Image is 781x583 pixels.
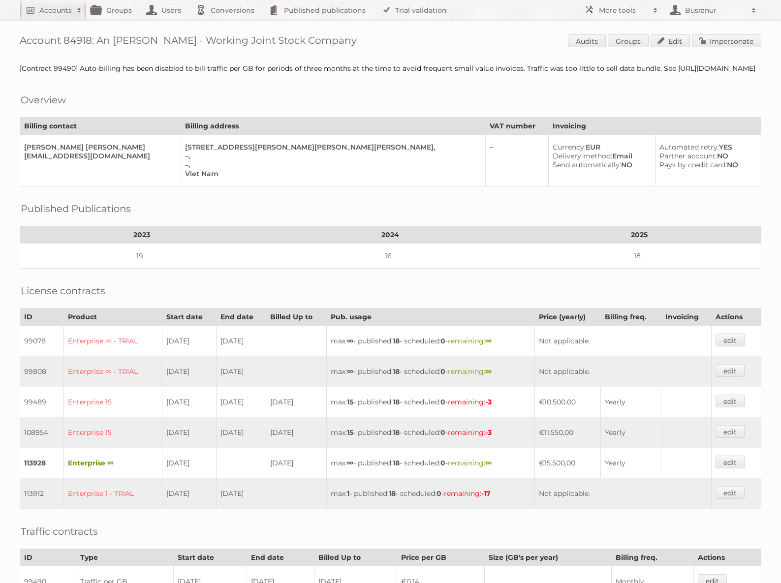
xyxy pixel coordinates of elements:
td: Yearly [601,387,661,417]
h2: Accounts [39,5,72,15]
a: edit [716,456,745,468]
h2: More tools [599,5,648,15]
td: max: - published: - scheduled: - [327,417,535,448]
td: [DATE] [266,387,327,417]
h2: Overview [21,92,66,107]
th: Price (yearly) [534,308,601,326]
td: [DATE] [162,417,216,448]
td: [DATE] [266,448,327,478]
th: Billed Up to [266,308,327,326]
span: remaining: [448,459,492,467]
td: Enterprise 1 - TRIAL [63,478,162,509]
td: [DATE] [216,326,266,357]
div: –, [185,160,477,169]
th: 2024 [264,226,517,244]
th: Start date [173,549,247,566]
h2: Published Publications [21,201,131,216]
strong: 0 [440,367,445,376]
a: edit [716,364,745,377]
td: max: - published: - scheduled: - [327,448,535,478]
td: 99808 [20,356,64,387]
a: Audits [568,34,606,47]
td: Yearly [601,448,661,478]
strong: -3 [485,428,492,437]
td: – [485,135,548,186]
div: Email [553,152,647,160]
th: Billed Up to [314,549,397,566]
a: Groups [608,34,649,47]
th: 2023 [20,226,264,244]
th: Billing freq. [601,308,661,326]
th: Billing freq. [612,549,694,566]
td: €15.500,00 [534,448,601,478]
span: Send automatically: [553,160,621,169]
td: 99489 [20,387,64,417]
td: 113928 [20,448,64,478]
th: 2025 [517,226,761,244]
h2: Traffic contracts [21,524,98,539]
th: Billing contact [20,118,181,135]
td: 108954 [20,417,64,448]
strong: ∞ [485,367,492,376]
th: Product [63,308,162,326]
a: edit [716,425,745,438]
span: remaining: [448,398,492,406]
th: End date [216,308,266,326]
span: Delivery method: [553,152,612,160]
td: 113912 [20,478,64,509]
td: [DATE] [216,478,266,509]
td: €10.500,00 [534,387,601,417]
strong: ∞ [485,337,492,345]
strong: 18 [393,398,400,406]
th: Pub. usage [327,308,535,326]
td: max: - published: - scheduled: - [327,356,535,387]
strong: 0 [440,459,445,467]
th: Invoicing [661,308,711,326]
span: remaining: [448,337,492,345]
div: YES [659,143,753,152]
td: 99078 [20,326,64,357]
td: [DATE] [162,356,216,387]
th: ID [20,549,76,566]
td: [DATE] [216,417,266,448]
strong: 1 [347,489,349,498]
td: max: - published: - scheduled: - [327,478,535,509]
a: edit [716,486,745,499]
span: remaining: [444,489,491,498]
h1: Account 84918: An [PERSON_NAME] - Working Joint Stock Company [20,34,761,49]
strong: 15 [347,428,353,437]
th: Size (GB's per year) [485,549,612,566]
div: NO [659,152,753,160]
h2: Busranur [683,5,747,15]
strong: -17 [481,489,491,498]
td: 18 [517,244,761,269]
th: Price per GB [397,549,485,566]
td: Enterprise 15 [63,387,162,417]
strong: ∞ [347,337,353,345]
strong: 0 [440,398,445,406]
div: Viet Nam [185,169,477,178]
th: Actions [712,308,761,326]
td: Enterprise ∞ [63,448,162,478]
div: [Contract 99490] Auto-billing has been disabled to bill traffic per GB for periods of three month... [20,64,761,73]
span: Partner account: [659,152,717,160]
th: VAT number [485,118,548,135]
td: Not applicable. [534,478,711,509]
th: End date [247,549,314,566]
div: [STREET_ADDRESS][PERSON_NAME][PERSON_NAME][PERSON_NAME], [185,143,477,152]
strong: 18 [393,428,400,437]
span: Currency: [553,143,586,152]
a: Edit [651,34,690,47]
strong: 18 [393,459,400,467]
th: Type [76,549,174,566]
strong: 15 [347,398,353,406]
div: [PERSON_NAME] [PERSON_NAME] [24,143,173,152]
td: Enterprise 15 [63,417,162,448]
th: Actions [693,549,761,566]
div: –, [185,152,477,160]
div: EUR [553,143,647,152]
strong: ∞ [347,459,353,467]
div: [EMAIL_ADDRESS][DOMAIN_NAME] [24,152,173,160]
td: Enterprise ∞ - TRIAL [63,326,162,357]
td: [DATE] [162,387,216,417]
